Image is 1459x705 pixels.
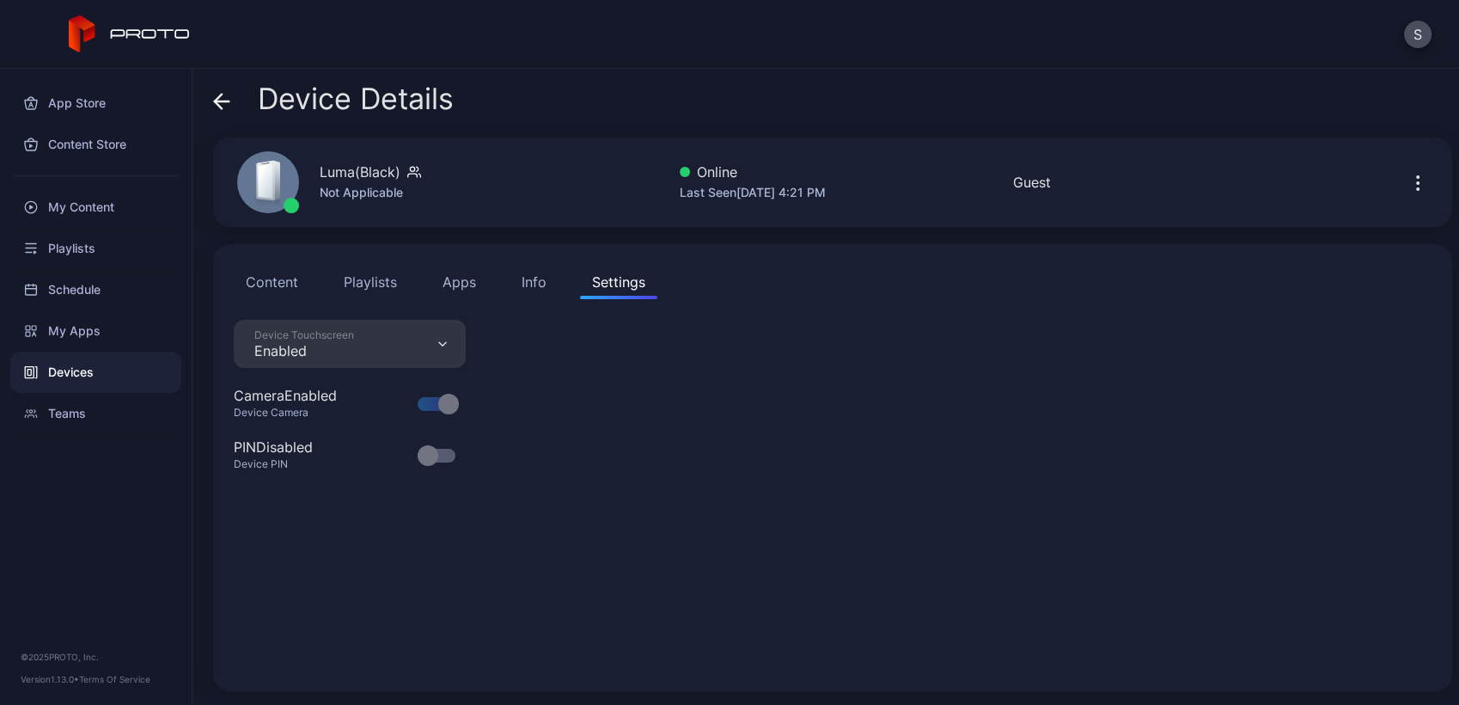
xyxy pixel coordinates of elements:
button: Device TouchscreenEnabled [234,320,466,368]
div: Last Seen [DATE] 4:21 PM [680,182,826,203]
button: Apps [430,265,488,299]
a: My Content [10,187,181,228]
a: Teams [10,393,181,434]
button: Info [510,265,559,299]
a: Content Store [10,124,181,165]
span: Device Details [258,83,454,115]
button: Playlists [332,265,409,299]
div: Luma(Black) [320,162,400,182]
a: My Apps [10,310,181,352]
div: Camera Enabled [234,385,337,406]
a: Devices [10,352,181,393]
div: Device PIN [234,457,333,471]
button: Content [234,265,310,299]
button: S [1404,21,1432,48]
span: Version 1.13.0 • [21,674,79,684]
a: Playlists [10,228,181,269]
div: PIN Disabled [234,437,313,457]
a: Terms Of Service [79,674,150,684]
div: © 2025 PROTO, Inc. [21,650,171,664]
a: Schedule [10,269,181,310]
div: Not Applicable [320,182,421,203]
button: Settings [580,265,657,299]
div: Device Touchscreen [254,328,354,342]
div: Guest [1013,172,1051,193]
div: Device Camera [234,406,357,420]
div: Info [522,272,546,292]
div: Online [680,162,826,182]
a: App Store [10,83,181,124]
div: Settings [592,272,645,292]
div: Enabled [254,342,354,359]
